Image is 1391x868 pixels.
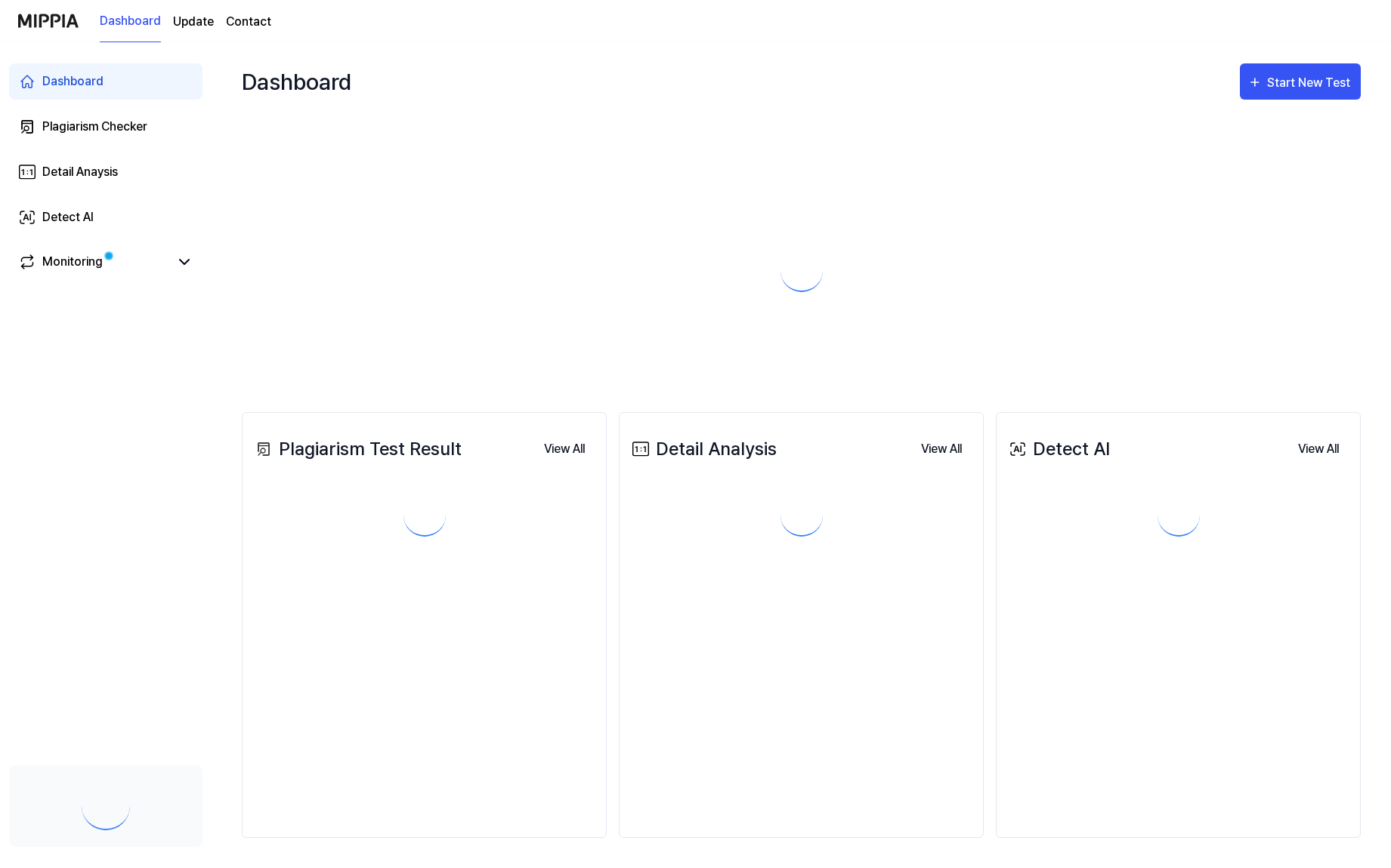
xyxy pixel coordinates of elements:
div: Detail Analysis [629,436,777,463]
a: View All [909,433,974,464]
div: Dashboard [42,72,104,91]
a: View All [532,433,597,464]
div: Dashboard [242,57,351,106]
button: View All [1286,434,1351,464]
a: Plagiarism Checker [9,109,202,145]
div: Plagiarism Checker [42,118,147,136]
a: Update [173,13,214,31]
div: Detect AI [1006,436,1110,463]
a: Monitoring [18,253,169,271]
div: Monitoring [42,253,103,271]
a: Dashboard [9,63,202,100]
a: View All [1286,433,1351,464]
button: View All [909,434,974,464]
a: Contact [226,13,271,31]
div: Plagiarism Test Result [252,436,462,463]
a: Detect AI [9,199,202,235]
a: Dashboard [100,1,161,42]
button: View All [532,434,597,464]
button: Start New Test [1240,63,1361,100]
div: Start New Test [1267,73,1353,93]
div: Detail Anaysis [42,163,118,181]
div: Detect AI [42,208,94,226]
a: Detail Anaysis [9,154,202,190]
